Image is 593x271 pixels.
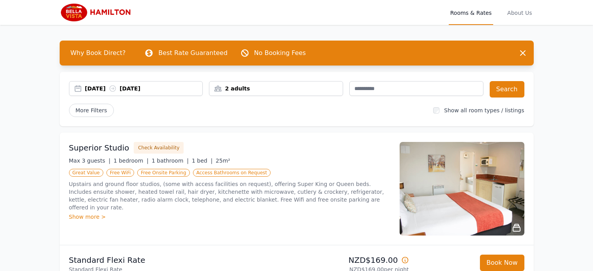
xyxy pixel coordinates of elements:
p: NZD$169.00 [300,255,409,266]
p: Upstairs and ground floor studios, (some with access facilities on request), offering Super King ... [69,180,390,211]
span: Max 3 guests | [69,158,111,164]
div: Show more > [69,213,390,221]
button: Check Availability [134,142,184,154]
span: 1 bed | [192,158,212,164]
span: More Filters [69,104,114,117]
span: Free WiFi [106,169,135,177]
label: Show all room types / listings [444,107,524,113]
span: Why Book Direct? [64,45,132,61]
span: 1 bedroom | [113,158,149,164]
p: Standard Flexi Rate [69,255,294,266]
button: Book Now [480,255,524,271]
p: Best Rate Guaranteed [158,48,227,58]
span: 1 bathroom | [152,158,189,164]
span: Free Onsite Parking [137,169,189,177]
div: 2 adults [209,85,343,92]
div: [DATE] [DATE] [85,85,203,92]
button: Search [490,81,524,97]
p: No Booking Fees [254,48,306,58]
span: Access Bathrooms on Request [193,169,271,177]
img: Bella Vista Hamilton [60,3,135,22]
span: Great Value [69,169,103,177]
h3: Superior Studio [69,142,129,153]
span: 25m² [216,158,230,164]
